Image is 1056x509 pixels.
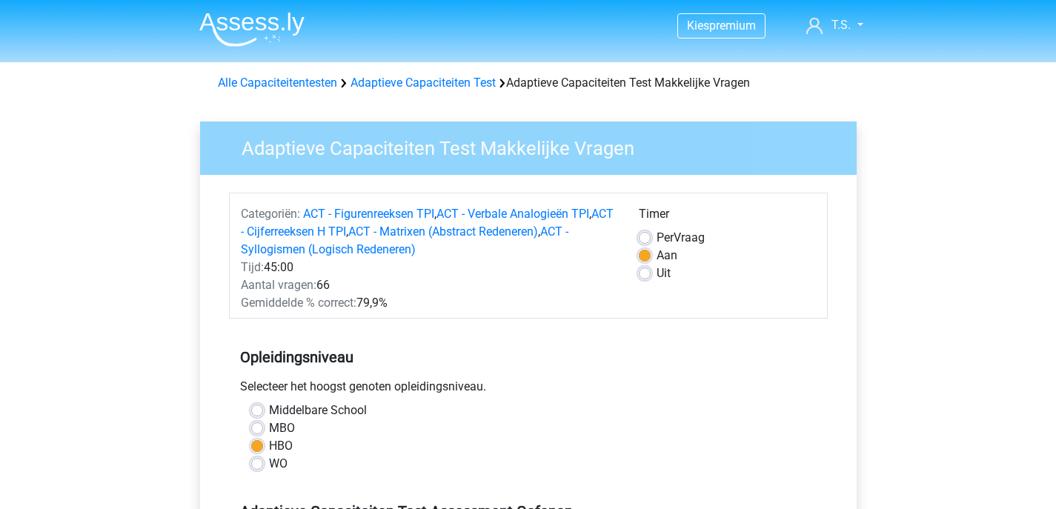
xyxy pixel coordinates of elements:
span: Categoriën: [241,207,300,221]
img: Assessly [199,12,305,47]
span: premium [709,19,756,33]
span: T.S. [831,18,851,32]
a: Alle Capaciteitentesten [218,76,337,90]
div: 66 [230,276,628,294]
span: Gemiddelde % correct: [241,296,356,310]
label: Uit [657,265,671,282]
div: , , , , [230,205,628,259]
a: ACT - Figurenreeksen TPI [303,207,434,221]
a: ACT - Matrixen (Abstract Redeneren) [348,224,538,239]
a: Kiespremium [678,16,765,36]
span: Kies [687,19,709,33]
span: Per [657,230,674,244]
a: ACT - Verbale Analogieën TPI [436,207,589,221]
label: Middelbare School [269,402,367,419]
label: MBO [269,419,295,437]
div: Timer [639,205,816,229]
h5: Opleidingsniveau [240,342,817,372]
a: Adaptieve Capaciteiten Test [351,76,496,90]
label: WO [269,455,288,473]
label: Aan [657,247,677,265]
a: ACT - Syllogismen (Logisch Redeneren) [241,224,568,256]
span: Tijd: [241,260,264,274]
div: Selecteer het hoogst genoten opleidingsniveau. [229,378,828,402]
a: T.S. [800,16,869,34]
div: Adaptieve Capaciteiten Test Makkelijke Vragen [212,74,845,92]
h3: Adaptieve Capaciteiten Test Makkelijke Vragen [224,131,846,160]
label: Vraag [657,229,705,247]
div: 45:00 [230,259,628,276]
span: Aantal vragen: [241,278,316,292]
div: 79,9% [230,294,628,312]
label: HBO [269,437,293,455]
